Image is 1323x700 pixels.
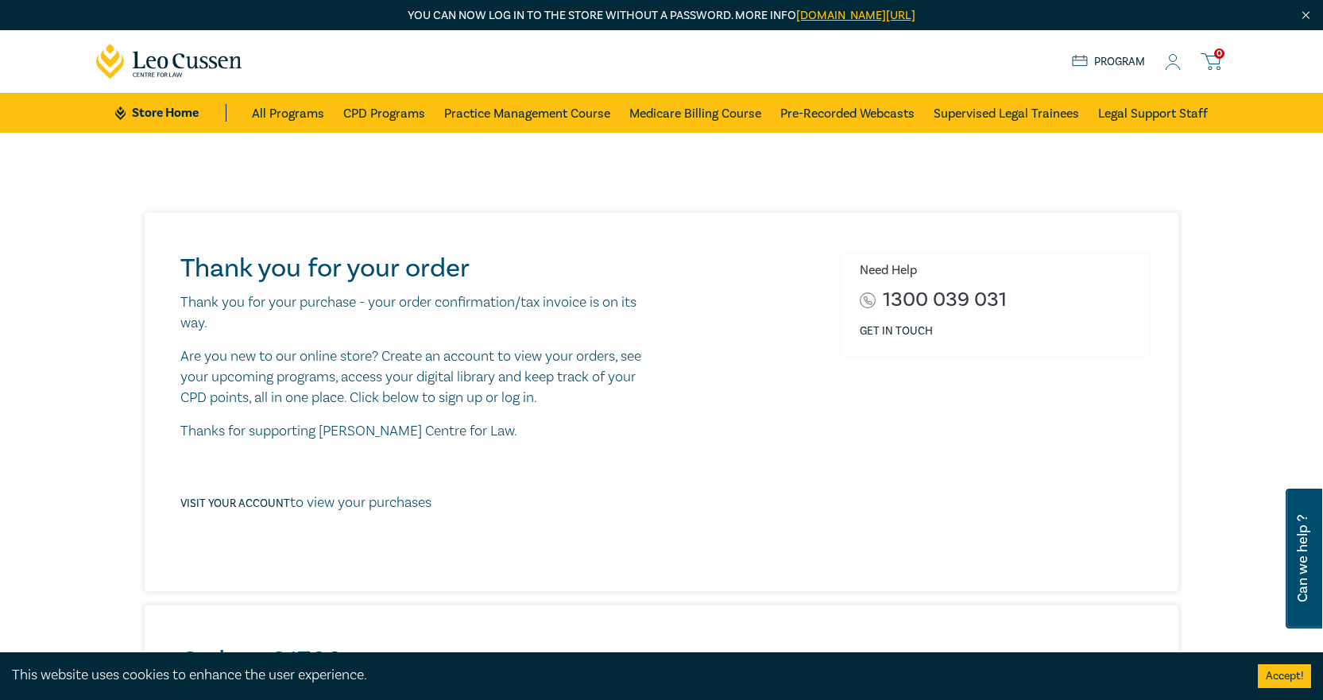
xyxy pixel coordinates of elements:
a: 1300 039 031 [883,289,1007,311]
div: This website uses cookies to enhance the user experience. [12,665,1234,686]
a: Program [1072,53,1146,71]
a: Legal Support Staff [1098,93,1208,133]
a: Supervised Legal Trainees [934,93,1079,133]
h1: Thank you for your order [180,253,656,284]
a: Get in touch [860,323,933,339]
p: Thank you for your purchase - your order confirmation/tax invoice is on its way. [180,292,656,334]
span: Can we help ? [1295,498,1310,619]
a: [DOMAIN_NAME][URL] [796,8,915,23]
button: Accept cookies [1258,664,1311,688]
a: Pre-Recorded Webcasts [780,93,915,133]
a: Visit your account [180,497,290,511]
p: You can now log in to the store without a password. More info [96,7,1228,25]
a: Medicare Billing Course [629,93,761,133]
span: 0 [1214,48,1224,59]
h6: Need Help [860,263,1138,278]
a: Store Home [115,104,226,122]
img: Close [1299,9,1313,22]
a: All Programs [252,93,324,133]
p: Are you new to our online store? Create an account to view your orders, see your upcoming program... [180,346,656,408]
h2: Order # 21703 [180,645,1151,677]
p: to view your purchases [180,493,431,513]
a: CPD Programs [343,93,425,133]
p: Thanks for supporting [PERSON_NAME] Centre for Law. [180,421,656,442]
a: Practice Management Course [444,93,610,133]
